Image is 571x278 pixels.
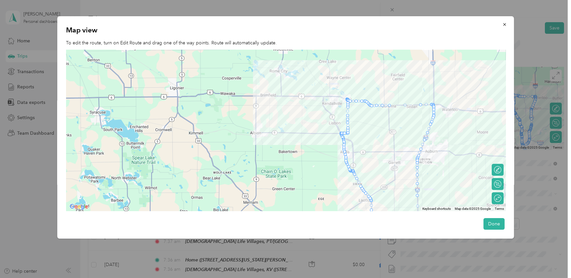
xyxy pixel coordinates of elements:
span: Map data ©2025 Google [455,207,491,210]
p: To edit the route, turn on Edit Route and drag one of the way points. Route will automatically up... [66,39,505,46]
a: Terms (opens in new tab) [495,207,504,210]
a: Open this area in Google Maps (opens a new window) [68,203,90,211]
p: Map view [66,25,505,35]
button: Keyboard shortcuts [422,207,451,211]
iframe: Everlance-gr Chat Button Frame [534,241,571,278]
button: Done [483,218,505,230]
img: Google [68,203,90,211]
